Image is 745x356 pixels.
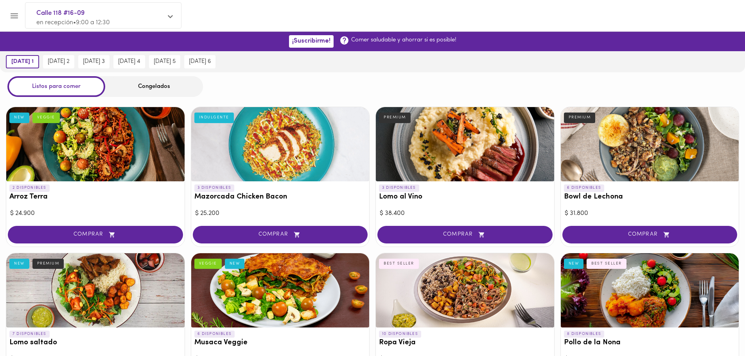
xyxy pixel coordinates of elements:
div: Musaca Veggie [191,253,370,327]
h3: Ropa Vieja [379,339,551,347]
div: $ 38.400 [380,209,550,218]
div: NEW [9,259,29,269]
div: NEW [9,113,29,123]
button: COMPRAR [562,226,738,243]
div: Lomo al Vino [376,107,554,181]
button: [DATE] 4 [113,55,145,68]
span: COMPRAR [387,231,543,238]
div: INDULGENTE [194,113,234,123]
p: 10 DISPONIBLES [379,331,421,338]
button: COMPRAR [8,226,183,243]
div: VEGGIE [32,113,60,123]
div: Mazorcada Chicken Bacon [191,107,370,181]
span: ¡Suscribirme! [292,38,330,45]
p: 6 DISPONIBLES [564,184,605,191]
div: BEST SELLER [379,259,419,269]
span: COMPRAR [572,231,728,238]
p: Comer saludable y ahorrar si es posible! [351,36,456,44]
p: 3 DISPONIBLES [194,184,235,191]
h3: Musaca Veggie [194,339,366,347]
span: [DATE] 3 [83,58,105,65]
button: [DATE] 1 [6,55,39,68]
button: Menu [5,6,24,25]
p: 8 DISPONIBLES [564,331,605,338]
div: Ropa Vieja [376,253,554,327]
div: PREMIUM [379,113,411,123]
span: [DATE] 5 [154,58,176,65]
span: [DATE] 4 [118,58,140,65]
div: Arroz Terra [6,107,185,181]
div: Pollo de la Nona [561,253,739,327]
div: Listos para comer [7,76,105,97]
p: 6 DISPONIBLES [194,331,235,338]
button: [DATE] 2 [43,55,74,68]
div: $ 31.800 [565,209,735,218]
button: [DATE] 5 [149,55,180,68]
div: Lomo saltado [6,253,185,327]
button: COMPRAR [377,226,553,243]
span: COMPRAR [18,231,173,238]
div: PREMIUM [32,259,64,269]
div: PREMIUM [564,113,596,123]
h3: Arroz Terra [9,193,181,201]
div: Bowl de Lechona [561,107,739,181]
h3: Lomo al Vino [379,193,551,201]
div: NEW [564,259,584,269]
h3: Lomo saltado [9,339,181,347]
div: $ 24.900 [10,209,181,218]
h3: Pollo de la Nona [564,339,736,347]
h3: Mazorcada Chicken Bacon [194,193,366,201]
button: COMPRAR [193,226,368,243]
p: 2 DISPONIBLES [9,184,50,191]
div: VEGGIE [194,259,222,269]
button: [DATE] 6 [184,55,215,68]
span: Calle 118 #16-09 [36,8,162,18]
span: [DATE] 1 [11,58,34,65]
div: Congelados [105,76,203,97]
button: [DATE] 3 [78,55,110,68]
iframe: Messagebird Livechat Widget [700,311,737,348]
span: [DATE] 2 [48,58,70,65]
p: 7 DISPONIBLES [9,331,50,338]
button: ¡Suscribirme! [289,35,334,47]
span: [DATE] 6 [189,58,211,65]
h3: Bowl de Lechona [564,193,736,201]
span: COMPRAR [203,231,358,238]
div: NEW [225,259,245,269]
div: $ 25.200 [195,209,366,218]
div: BEST SELLER [587,259,627,269]
span: en recepción • 9:00 a 12:30 [36,20,110,26]
p: 3 DISPONIBLES [379,184,419,191]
